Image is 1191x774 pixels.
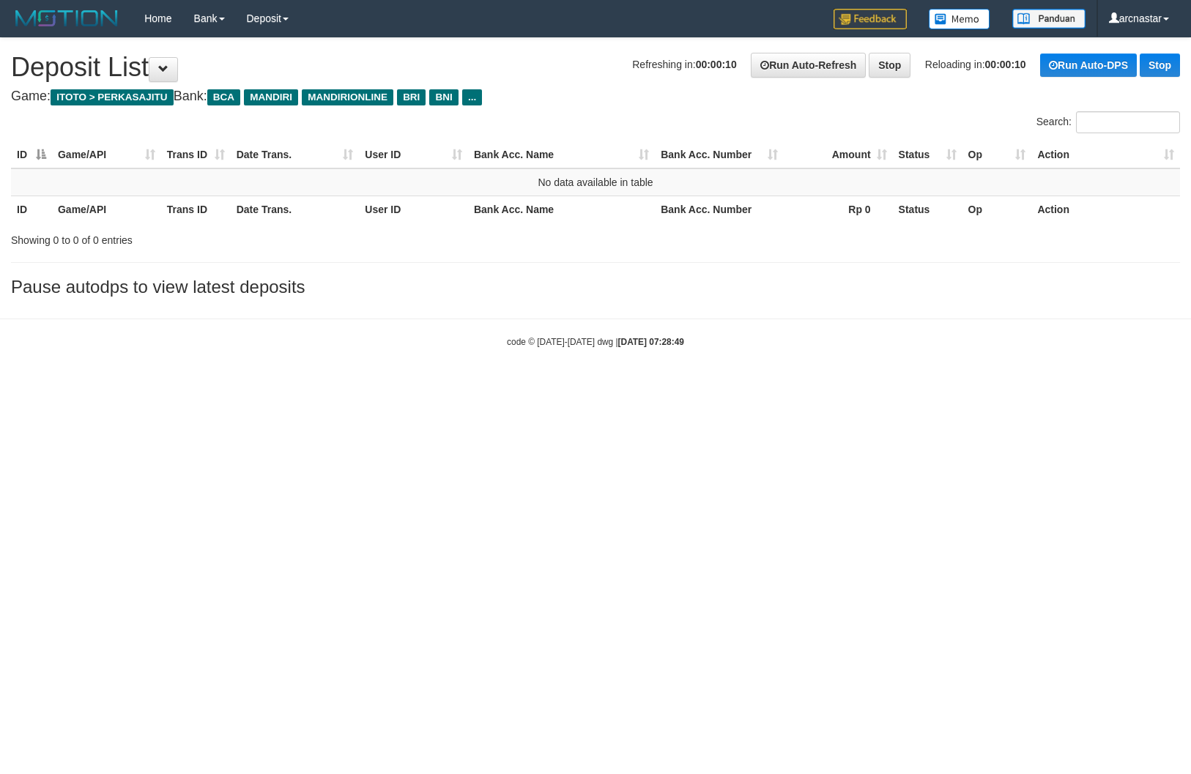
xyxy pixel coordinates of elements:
div: Showing 0 to 0 of 0 entries [11,227,486,248]
th: Status [893,196,962,223]
th: Bank Acc. Number [655,196,784,223]
span: MANDIRI [244,89,298,105]
small: code © [DATE]-[DATE] dwg | [507,337,684,347]
th: Action [1031,196,1180,223]
label: Search: [1036,111,1180,133]
span: ... [462,89,482,105]
img: MOTION_logo.png [11,7,122,29]
th: Op: activate to sort column ascending [962,141,1032,168]
strong: 00:00:10 [696,59,737,70]
span: BRI [397,89,426,105]
strong: 00:00:10 [985,59,1026,70]
span: MANDIRIONLINE [302,89,393,105]
th: Amount: activate to sort column ascending [784,141,893,168]
a: Run Auto-DPS [1040,53,1137,77]
th: Action: activate to sort column ascending [1031,141,1180,168]
td: No data available in table [11,168,1180,196]
th: Bank Acc. Number: activate to sort column ascending [655,141,784,168]
th: Status: activate to sort column ascending [893,141,962,168]
h4: Game: Bank: [11,89,1180,104]
input: Search: [1076,111,1180,133]
a: Stop [869,53,910,78]
img: Feedback.jpg [834,9,907,29]
th: Bank Acc. Name: activate to sort column ascending [468,141,655,168]
th: User ID [359,196,468,223]
th: Trans ID: activate to sort column ascending [161,141,231,168]
h3: Pause autodps to view latest deposits [11,278,1180,297]
span: BNI [429,89,458,105]
th: Game/API [52,196,161,223]
th: Bank Acc. Name [468,196,655,223]
a: Stop [1140,53,1180,77]
th: Game/API: activate to sort column ascending [52,141,161,168]
img: panduan.png [1012,9,1086,29]
h1: Deposit List [11,53,1180,82]
th: Trans ID [161,196,231,223]
img: Button%20Memo.svg [929,9,990,29]
span: Reloading in: [925,59,1026,70]
span: BCA [207,89,240,105]
th: Op [962,196,1032,223]
span: Refreshing in: [632,59,736,70]
th: Date Trans.: activate to sort column ascending [231,141,360,168]
a: Run Auto-Refresh [751,53,866,78]
th: ID [11,196,52,223]
th: ID: activate to sort column descending [11,141,52,168]
span: ITOTO > PERKASAJITU [51,89,174,105]
th: Date Trans. [231,196,360,223]
th: Rp 0 [784,196,893,223]
th: User ID: activate to sort column ascending [359,141,468,168]
strong: [DATE] 07:28:49 [618,337,684,347]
